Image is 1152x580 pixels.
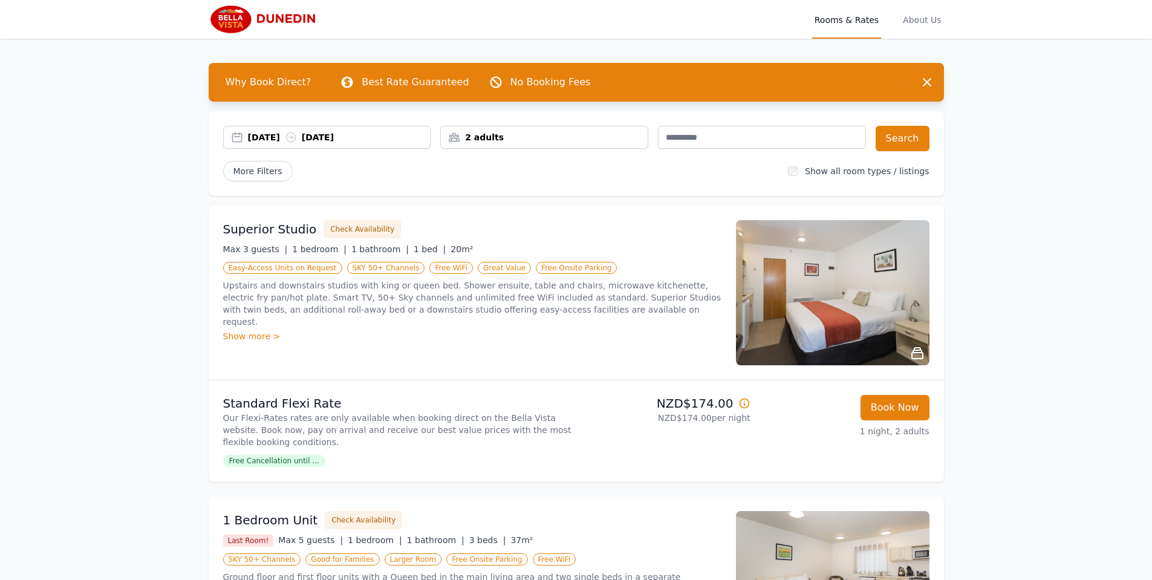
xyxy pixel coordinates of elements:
[451,244,473,254] span: 20m²
[805,166,929,176] label: Show all room types / listings
[223,512,318,529] h3: 1 Bedroom Unit
[223,279,721,328] p: Upstairs and downstairs studios with king or queen bed. Shower ensuite, table and chairs, microwa...
[414,244,446,254] span: 1 bed |
[441,131,648,143] div: 2 adults
[348,535,402,545] span: 1 bedroom |
[223,535,274,547] span: Last Room!
[407,535,464,545] span: 1 bathroom |
[223,221,317,238] h3: Superior Studio
[223,244,288,254] span: Max 3 guests |
[385,553,442,565] span: Larger Room
[446,553,527,565] span: Free Onsite Parking
[223,262,342,274] span: Easy-Access Units on Request
[581,395,750,412] p: NZD$174.00
[351,244,409,254] span: 1 bathroom |
[536,262,617,274] span: Free Onsite Parking
[325,511,402,529] button: Check Availability
[223,553,301,565] span: SKY 50+ Channels
[510,75,591,90] p: No Booking Fees
[429,262,473,274] span: Free WiFi
[209,5,325,34] img: Bella Vista Dunedin
[347,262,425,274] span: SKY 50+ Channels
[362,75,469,90] p: Best Rate Guaranteed
[581,412,750,424] p: NZD$174.00 per night
[469,535,506,545] span: 3 beds |
[292,244,347,254] span: 1 bedroom |
[223,455,325,467] span: Free Cancellation until ...
[760,425,929,437] p: 1 night, 2 adults
[223,161,293,181] span: More Filters
[510,535,533,545] span: 37m²
[223,412,571,448] p: Our Flexi-Rates rates are only available when booking direct on the Bella Vista website. Book now...
[533,553,576,565] span: Free WiFi
[223,330,721,342] div: Show more >
[324,220,401,238] button: Check Availability
[223,395,571,412] p: Standard Flexi Rate
[278,535,343,545] span: Max 5 guests |
[876,126,929,151] button: Search
[216,70,321,94] span: Why Book Direct?
[861,395,929,420] button: Book Now
[478,262,531,274] span: Great Value
[305,553,379,565] span: Good for Families
[248,131,431,143] div: [DATE] [DATE]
